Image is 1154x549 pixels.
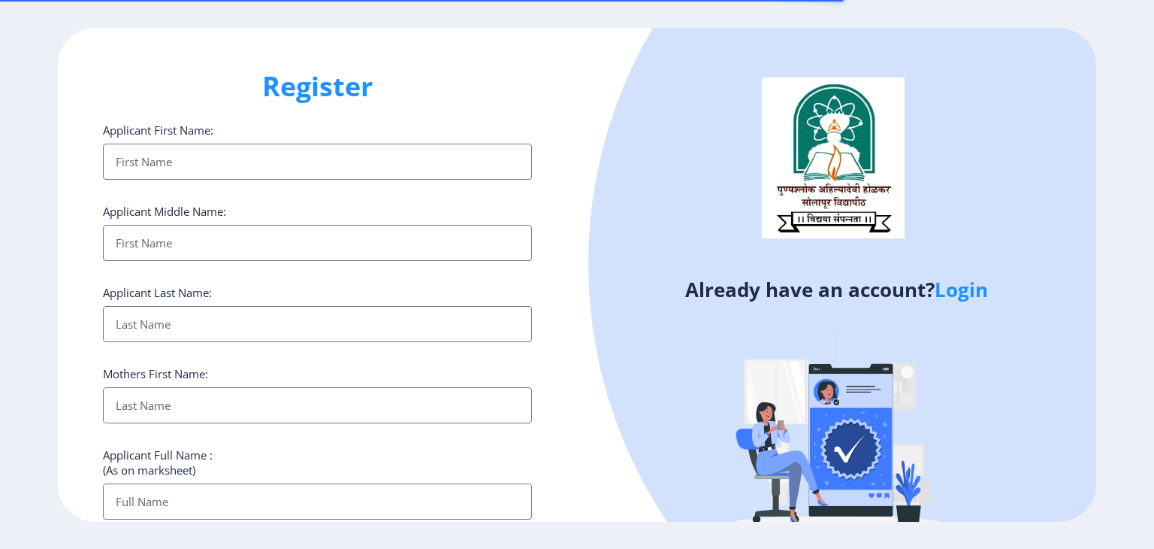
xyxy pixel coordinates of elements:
h1: Register [103,68,532,105]
input: Last Name [103,387,532,423]
a: Login [935,276,988,303]
label: Applicant Last Name: [103,285,212,300]
h4: Already have an account? [588,278,1085,302]
label: Applicant First Name: [103,123,213,138]
label: Applicant Full Name : (As on marksheet) [103,447,213,478]
img: logo [762,77,905,238]
input: First Name [103,144,532,180]
input: First Name [103,225,532,261]
input: Full Name [103,484,532,520]
input: Last Name [103,306,532,342]
label: Applicant Middle Name: [103,204,226,219]
label: Mothers First Name: [103,366,208,381]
